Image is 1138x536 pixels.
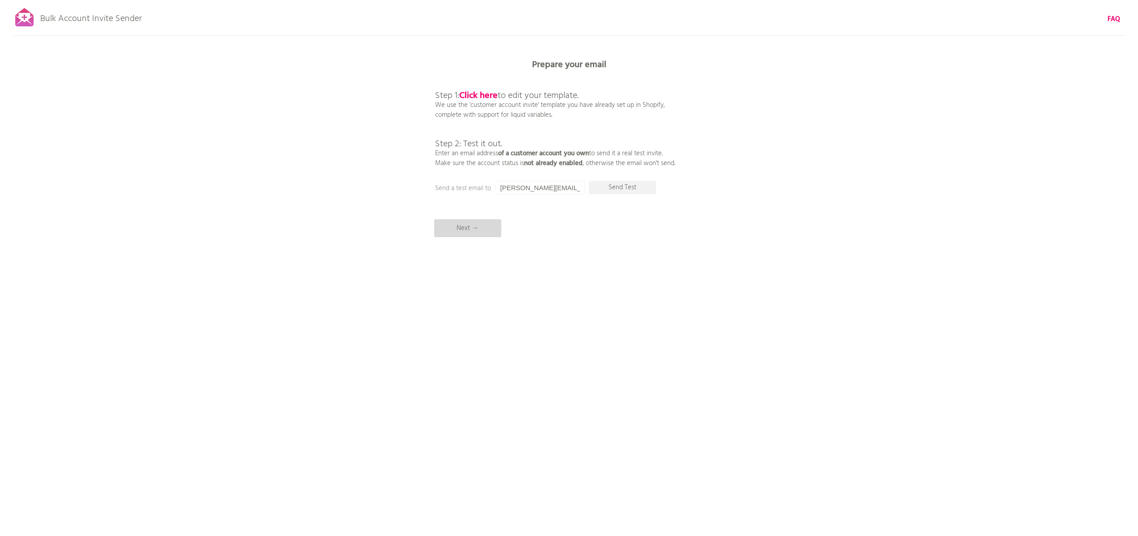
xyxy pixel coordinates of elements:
b: of a customer account you own [498,148,589,159]
a: FAQ [1108,14,1120,24]
span: Step 1: to edit your template. [435,89,579,103]
b: FAQ [1108,14,1120,25]
p: Bulk Account Invite Sender [40,5,142,28]
b: not already enabled [524,158,583,169]
p: Send Test [589,181,656,194]
b: Prepare your email [532,58,606,72]
span: Step 2: Test it out. [435,137,502,151]
p: Send a test email to [435,183,614,193]
p: We use the 'customer account invite' template you have already set up in Shopify, complete with s... [435,72,675,168]
a: Click here [459,89,498,103]
p: Next → [434,219,501,237]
